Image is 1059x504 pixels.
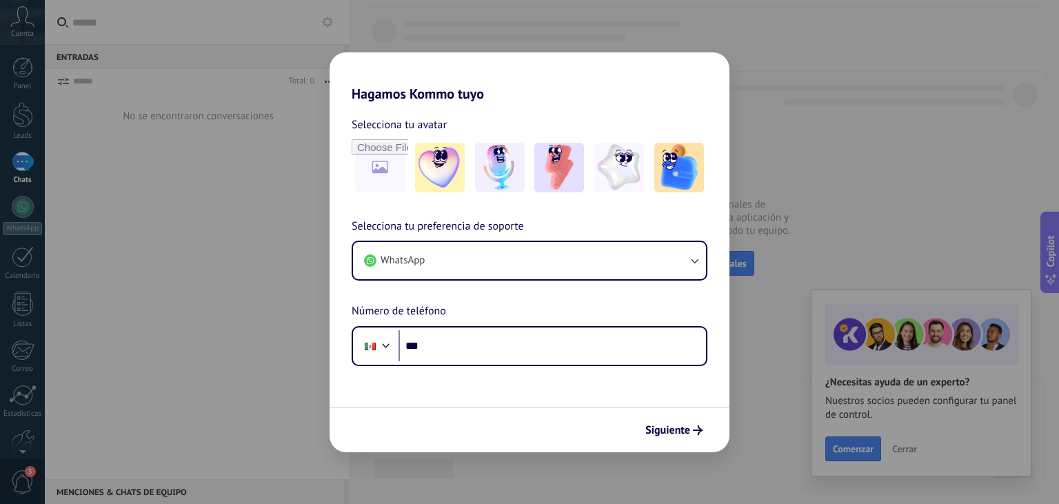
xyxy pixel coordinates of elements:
img: -1.jpeg [415,143,465,192]
button: WhatsApp [353,242,706,279]
img: -3.jpeg [534,143,584,192]
img: -2.jpeg [475,143,525,192]
div: Mexico: + 52 [357,332,383,361]
img: -5.jpeg [654,143,704,192]
button: Siguiente [639,419,709,442]
span: Selecciona tu preferencia de soporte [352,218,524,236]
span: WhatsApp [381,254,425,268]
h2: Hagamos Kommo tuyo [330,52,729,102]
span: Siguiente [645,425,690,435]
span: Número de teléfono [352,303,446,321]
span: Selecciona tu avatar [352,116,447,134]
img: -4.jpeg [594,143,644,192]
